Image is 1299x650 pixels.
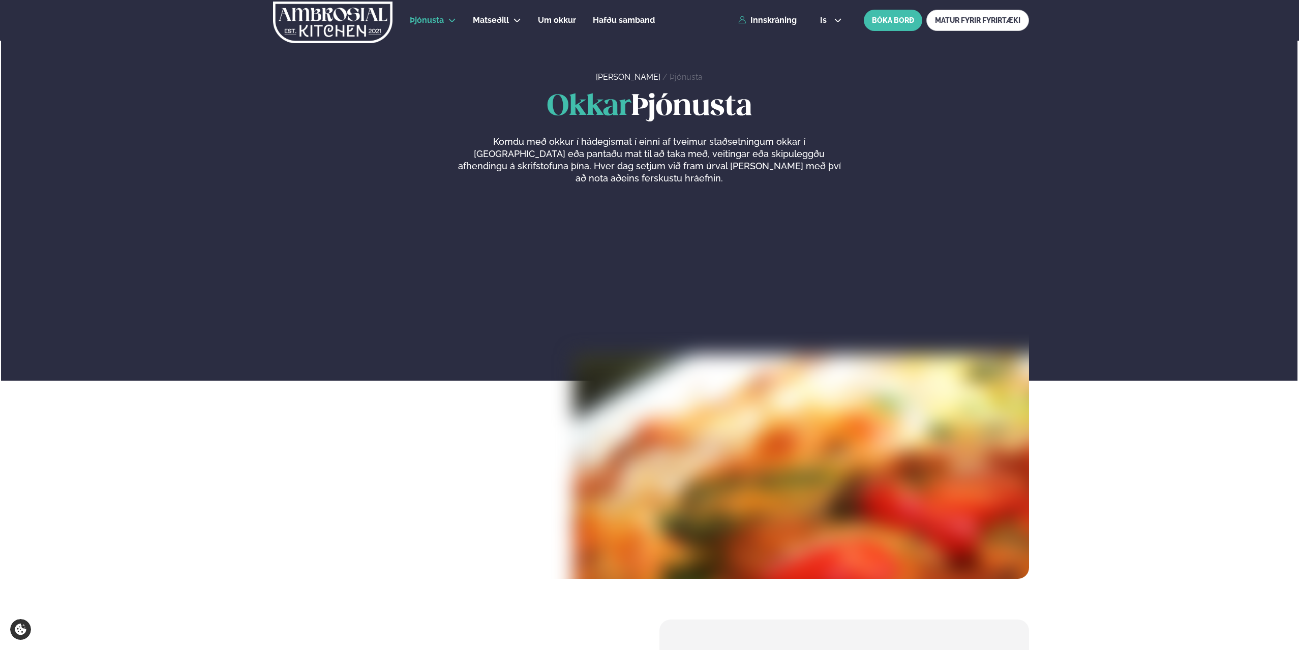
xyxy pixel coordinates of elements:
span: / [662,72,670,82]
p: Komdu með okkur í hádegismat í einni af tveimur staðsetningum okkar í [GEOGRAPHIC_DATA] eða panta... [457,136,841,184]
span: Þjónusta [410,15,444,25]
span: Matseðill [473,15,509,25]
span: is [820,16,830,24]
a: Cookie settings [10,619,31,640]
span: Hafðu samband [593,15,655,25]
button: BÓKA BORÐ [864,10,922,31]
h1: Þjónusta [270,91,1029,123]
button: is [812,16,850,24]
span: Um okkur [538,15,576,25]
img: logo [272,2,394,43]
span: Okkar [547,93,631,121]
a: MATUR FYRIR FYRIRTÆKI [926,10,1029,31]
a: [PERSON_NAME] [596,72,660,82]
a: Matseðill [473,14,509,26]
a: Innskráning [738,16,797,25]
a: Hafðu samband [593,14,655,26]
a: Þjónusta [670,72,703,82]
a: Þjónusta [410,14,444,26]
a: Um okkur [538,14,576,26]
